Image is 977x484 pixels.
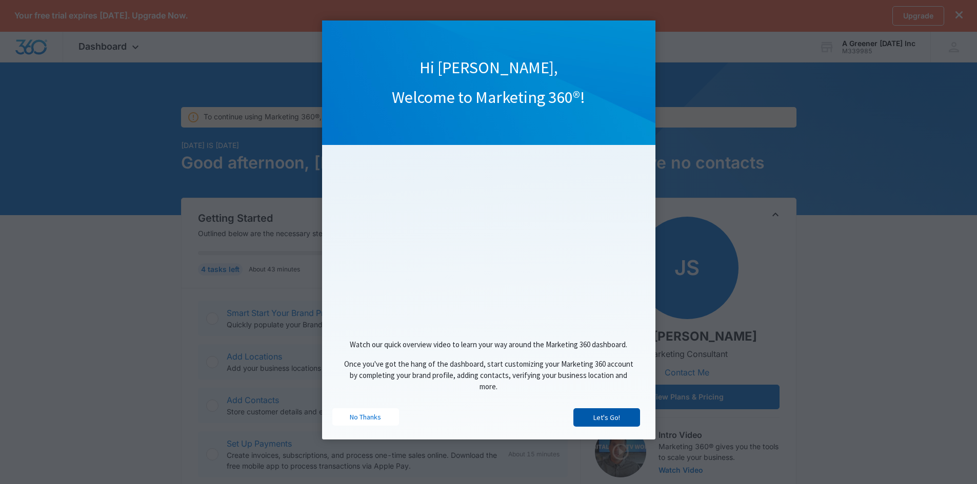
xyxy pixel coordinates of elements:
span: Once you've got the hang of the dashboard, start customizing your Marketing 360 account by comple... [344,359,633,392]
a: Let's Go! [573,408,640,427]
a: No Thanks [332,408,399,426]
h1: Hi [PERSON_NAME], [322,57,655,79]
span: Watch our quick overview video to learn your way around the Marketing 360 dashboard. [350,340,627,349]
h1: Welcome to Marketing 360®! [322,87,655,109]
